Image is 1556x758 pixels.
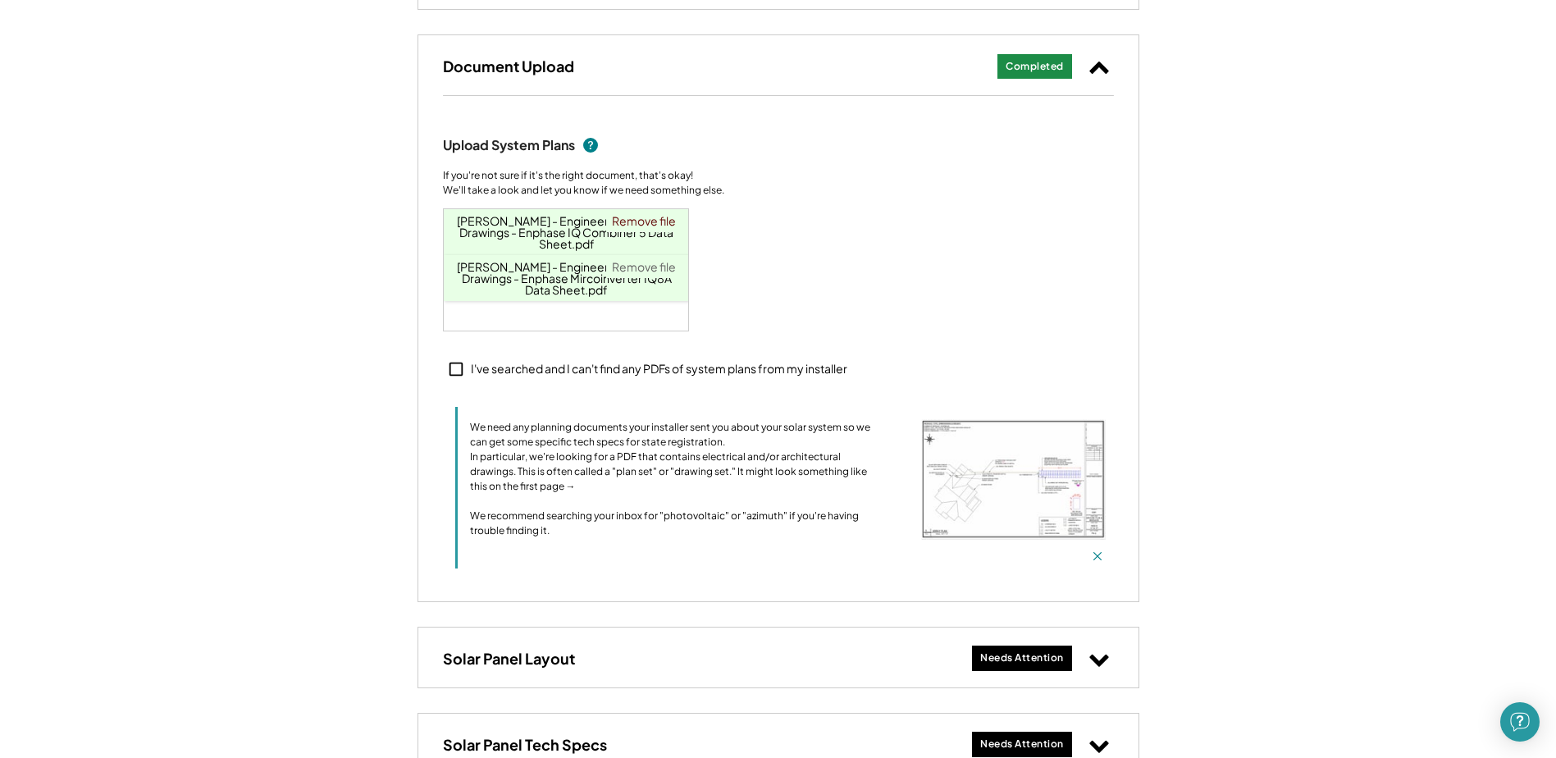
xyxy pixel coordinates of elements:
a: Remove file [606,209,682,232]
div: Needs Attention [980,651,1064,665]
div: Open Intercom Messenger [1500,702,1540,742]
a: [PERSON_NAME] - Engineereed Product Drawings - Enphase IQ Combiner 5 Data Sheet.pdf [457,213,676,251]
h3: Document Upload [443,57,574,75]
div: We need any planning documents your installer sent you about your solar system so we can get some... [470,420,880,538]
div: I've searched and I can't find any PDFs of system plans from my installer [471,361,847,377]
div: Upload System Plans [443,137,575,154]
h3: Solar Panel Layout [443,649,575,668]
div: Completed [1006,60,1064,74]
a: [PERSON_NAME] - Engineereed Product Drawings - Enphase Mircoinverter IQ8A Data Sheet.pdf [457,259,676,297]
img: drawing-set-example.jpg [921,419,1106,540]
a: Remove file [606,255,682,278]
div: Needs Attention [980,737,1064,751]
div: If you're not sure if it's the right document, that's okay! We'll take a look and let you know if... [443,168,724,198]
h3: Solar Panel Tech Specs [443,735,607,754]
